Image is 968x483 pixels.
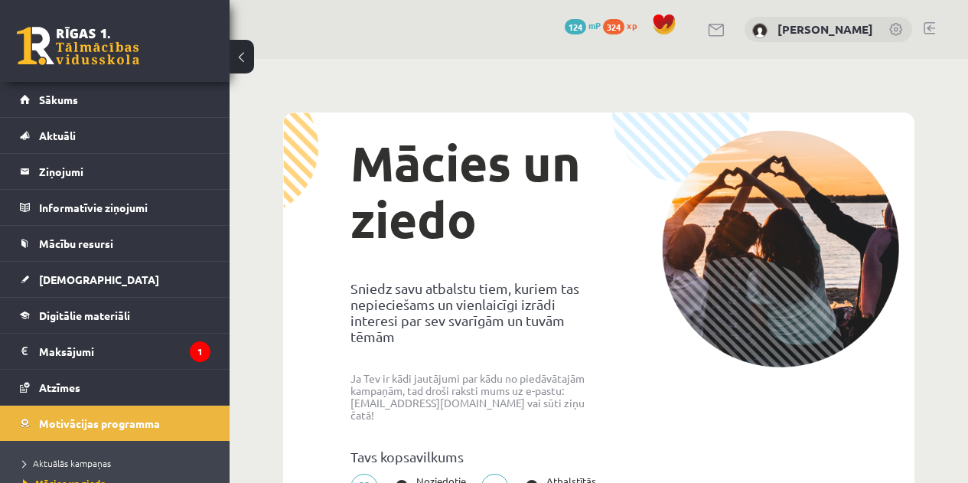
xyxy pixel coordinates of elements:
span: Atzīmes [39,380,80,394]
span: [DEMOGRAPHIC_DATA] [39,273,159,286]
a: Maksājumi1 [20,334,210,369]
img: Linda Kalniņa [752,23,768,38]
a: [PERSON_NAME] [777,21,873,37]
a: [DEMOGRAPHIC_DATA] [20,262,210,297]
span: Aktuālās kampaņas [23,457,111,469]
p: Sniedz savu atbalstu tiem, kuriem tas nepieciešams un vienlaicīgi izrādi interesi par sev svarīgā... [350,280,588,344]
a: Sākums [20,82,210,117]
legend: Ziņojumi [39,154,210,189]
a: Ziņojumi [20,154,210,189]
a: Digitālie materiāli [20,298,210,333]
a: Mācību resursi [20,226,210,261]
p: Tavs kopsavilkums [350,449,588,465]
a: Aktuālās kampaņas [23,456,214,470]
i: 1 [190,341,210,362]
a: Informatīvie ziņojumi [20,190,210,225]
a: Aktuāli [20,118,210,153]
p: Ja Tev ir kādi jautājumi par kādu no piedāvātajām kampaņām, tad droši raksti mums uz e-pastu: [EM... [350,372,588,421]
a: Atzīmes [20,370,210,405]
span: xp [627,19,637,31]
span: Mācību resursi [39,237,113,250]
span: Sākums [39,93,78,106]
a: 324 xp [603,19,644,31]
a: Rīgas 1. Tālmācības vidusskola [17,27,139,65]
span: 324 [603,19,624,34]
legend: Informatīvie ziņojumi [39,190,210,225]
h1: Mācies un ziedo [350,135,588,248]
span: Aktuāli [39,129,76,142]
span: 124 [565,19,586,34]
img: donation-campaign-image-5f3e0036a0d26d96e48155ce7b942732c76651737588babb5c96924e9bd6788c.png [662,130,899,367]
span: Digitālie materiāli [39,308,130,322]
span: mP [588,19,601,31]
a: 124 mP [565,19,601,31]
a: Motivācijas programma [20,406,210,441]
legend: Maksājumi [39,334,210,369]
span: Motivācijas programma [39,416,160,430]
